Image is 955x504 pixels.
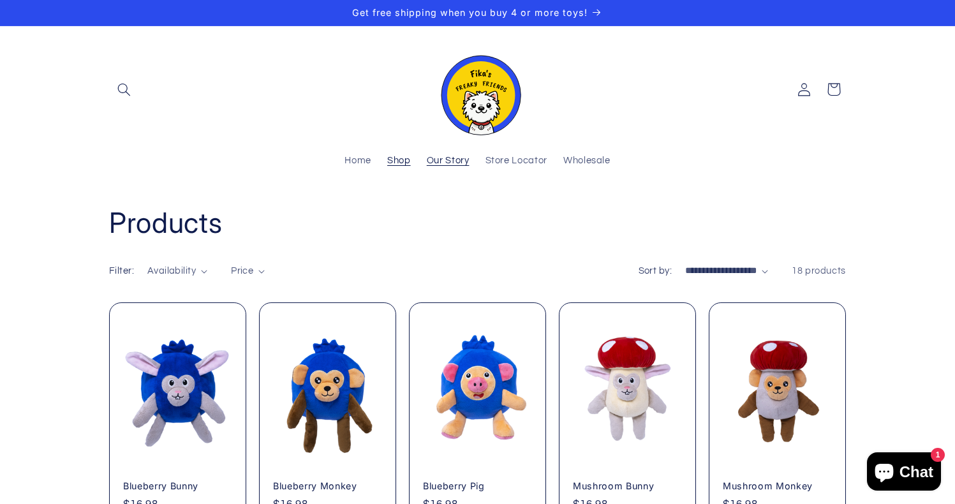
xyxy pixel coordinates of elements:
a: Shop [379,147,418,175]
span: Home [344,155,371,167]
a: Blueberry Pig [423,480,532,492]
h2: Filter: [109,264,134,278]
a: Blueberry Bunny [123,480,232,492]
a: Mushroom Bunny [573,480,682,492]
span: Our Story [427,155,470,167]
h1: Products [109,205,846,241]
summary: Availability (0 selected) [147,264,207,278]
a: Blueberry Monkey [273,480,382,492]
inbox-online-store-chat: Shopify online store chat [863,452,945,494]
span: Get free shipping when you buy 4 or more toys! [352,7,588,18]
a: Our Story [418,147,477,175]
span: Wholesale [563,155,611,167]
a: Store Locator [477,147,555,175]
a: Fika's Freaky Friends [428,39,528,140]
span: Shop [387,155,411,167]
summary: Search [109,75,138,104]
summary: Price [231,264,265,278]
label: Sort by: [639,266,672,276]
span: Store Locator [485,155,547,167]
a: Mushroom Monkey [723,480,832,492]
span: Price [231,266,253,276]
span: 18 products [792,266,846,276]
img: Fika's Freaky Friends [433,44,522,135]
span: Availability [147,266,196,276]
a: Home [337,147,380,175]
a: Wholesale [555,147,618,175]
